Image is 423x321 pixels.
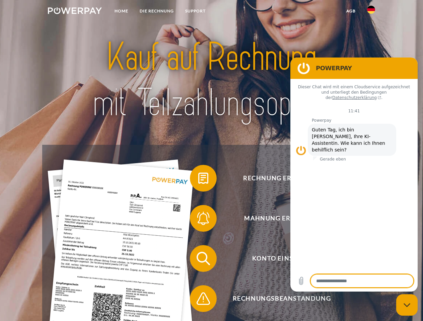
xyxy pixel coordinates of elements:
a: Home [109,5,134,17]
iframe: Messaging-Fenster [290,58,418,292]
img: qb_warning.svg [195,290,212,307]
button: Konto einsehen [190,245,364,272]
a: DIE RECHNUNG [134,5,180,17]
img: de [367,6,375,14]
a: SUPPORT [180,5,211,17]
iframe: Schaltfläche zum Öffnen des Messaging-Fensters; Konversation läuft [396,294,418,316]
img: title-powerpay_de.svg [64,32,359,128]
a: agb [341,5,361,17]
img: logo-powerpay-white.svg [48,7,102,14]
button: Rechnung erhalten? [190,165,364,192]
span: Rechnungsbeanstandung [200,285,364,312]
span: Konto einsehen [200,245,364,272]
button: Mahnung erhalten? [190,205,364,232]
span: Rechnung erhalten? [200,165,364,192]
img: qb_bell.svg [195,210,212,227]
img: qb_bill.svg [195,170,212,187]
img: qb_search.svg [195,250,212,267]
span: Mahnung erhalten? [200,205,364,232]
button: Rechnungsbeanstandung [190,285,364,312]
